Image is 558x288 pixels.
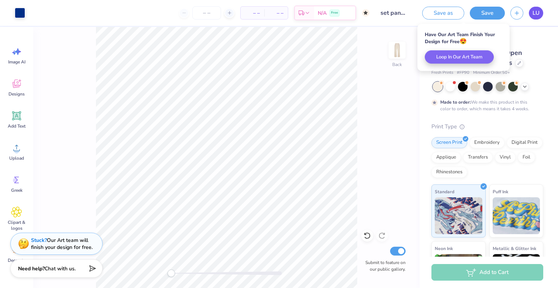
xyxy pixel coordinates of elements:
span: Neon Ink [435,244,453,252]
span: – – [269,9,283,17]
strong: Need help? [18,265,45,272]
label: Submit to feature on our public gallery. [361,259,406,273]
button: Loop In Our Art Team [425,51,494,64]
span: Decorate [8,257,25,263]
a: LU [529,7,543,20]
span: Clipart & logos [4,219,29,231]
strong: Stuck? [31,237,47,244]
span: 😍 [459,37,467,45]
span: Free [331,10,338,15]
input: – – [192,6,221,20]
button: Save [470,7,505,20]
div: Print Type [431,122,543,131]
span: Upload [9,155,24,161]
div: Embroidery [469,137,504,148]
img: Standard [435,197,482,234]
span: Add Text [8,123,25,129]
strong: Made to order: [440,99,471,105]
span: N/A [318,9,327,17]
div: Accessibility label [168,270,175,277]
span: Puff Ink [493,188,508,195]
div: Transfers [463,152,493,163]
span: Standard [435,188,454,195]
img: Puff Ink [493,197,540,234]
div: Back [392,61,402,68]
div: Applique [431,152,461,163]
div: Vinyl [495,152,516,163]
div: Rhinestones [431,167,467,178]
span: Metallic & Glitter Ink [493,244,536,252]
span: Chat with us. [45,265,76,272]
input: Untitled Design [375,6,411,20]
div: Digital Print [507,137,542,148]
span: LU [533,9,540,17]
div: Our Art team will finish your design for free. [31,237,93,251]
img: Back [390,43,404,58]
div: Screen Print [431,137,467,148]
div: We make this product in this color to order, which means it takes 4 weeks. [440,99,531,112]
div: Foil [518,152,535,163]
span: Image AI [8,59,25,65]
span: Designs [8,91,25,97]
span: – – [245,9,260,17]
span: Greek [11,187,23,193]
div: Have Our Art Team Finish Your Design for Free [425,31,502,45]
button: Save as [422,7,464,20]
